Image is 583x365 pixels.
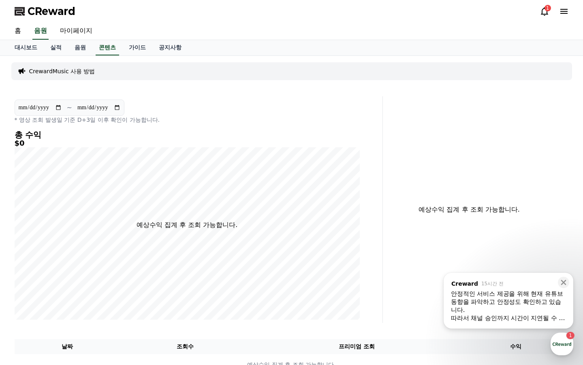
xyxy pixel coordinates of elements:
[8,40,44,55] a: 대시보드
[32,23,49,40] a: 음원
[389,205,549,214] p: 예상수익 집계 후 조회 가능합니다.
[137,220,237,230] p: 예상수익 집계 후 조회 가능합니다.
[67,103,72,112] p: ~
[540,6,549,16] a: 1
[15,339,120,354] th: 날짜
[15,130,360,139] h4: 총 수익
[463,339,569,354] th: 수익
[29,67,95,75] a: CrewardMusic 사용 방법
[8,23,28,40] a: 홈
[28,5,75,18] span: CReward
[68,40,92,55] a: 음원
[250,339,463,354] th: 프리미엄 조회
[96,40,119,55] a: 콘텐츠
[53,23,99,40] a: 마이페이지
[120,339,250,354] th: 조회수
[44,40,68,55] a: 실적
[152,40,188,55] a: 공지사항
[15,116,360,124] p: * 영상 조회 발생일 기준 D+3일 이후 확인이 가능합니다.
[15,139,360,147] h5: $0
[15,5,75,18] a: CReward
[122,40,152,55] a: 가이드
[545,5,551,11] div: 1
